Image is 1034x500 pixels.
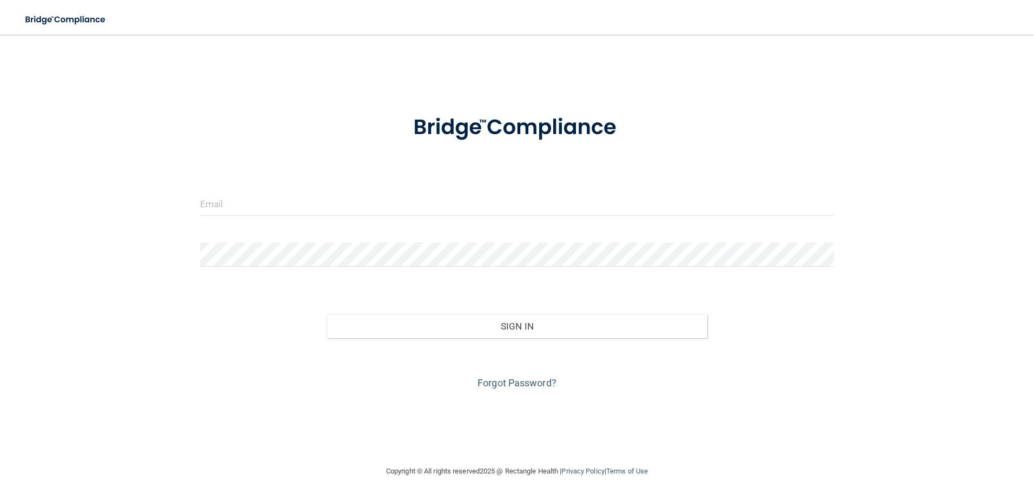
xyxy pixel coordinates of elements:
[561,467,604,475] a: Privacy Policy
[391,100,643,156] img: bridge_compliance_login_screen.278c3ca4.svg
[606,467,648,475] a: Terms of Use
[327,314,707,338] button: Sign In
[200,192,834,216] input: Email
[478,377,556,389] a: Forgot Password?
[320,454,714,489] div: Copyright © All rights reserved 2025 @ Rectangle Health | |
[16,9,116,31] img: bridge_compliance_login_screen.278c3ca4.svg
